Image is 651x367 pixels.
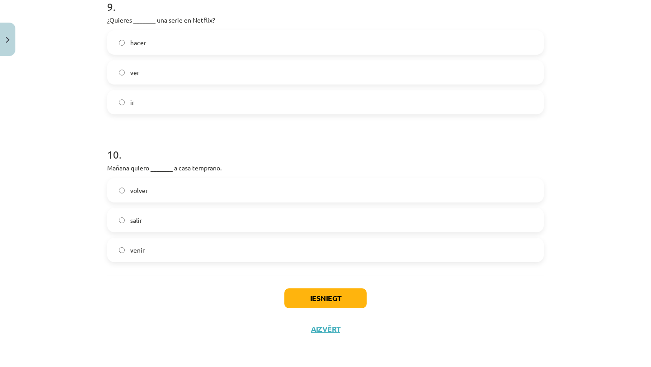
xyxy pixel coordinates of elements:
[119,217,125,223] input: salir
[284,288,367,308] button: Iesniegt
[6,37,9,43] img: icon-close-lesson-0947bae3869378f0d4975bcd49f059093ad1ed9edebbc8119c70593378902aed.svg
[107,163,544,173] p: Mañana quiero _______ a casa temprano.
[308,325,343,334] button: Aizvērt
[130,98,134,107] span: ir
[130,186,148,195] span: volver
[119,40,125,46] input: hacer
[119,247,125,253] input: venir
[119,99,125,105] input: ir
[119,70,125,75] input: ver
[130,38,146,47] span: hacer
[130,68,139,77] span: ver
[107,132,544,160] h1: 10 .
[107,15,544,25] p: ¿Quieres _______ una serie en Netflix?
[130,245,145,255] span: venir
[130,216,142,225] span: salir
[119,188,125,193] input: volver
